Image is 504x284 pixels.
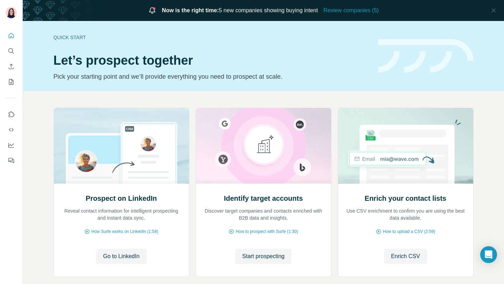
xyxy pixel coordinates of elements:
span: How to upload a CSV (2:59) [383,228,435,235]
img: Prospect on LinkedIn [54,108,189,184]
button: Enrich CSV [6,60,17,73]
button: Use Surfe on LinkedIn [6,108,17,121]
button: Use Surfe API [6,123,17,136]
p: Reveal contact information for intelligent prospecting and instant data sync. [61,207,182,221]
h2: Enrich your contact lists [365,193,446,203]
button: My lists [6,76,17,88]
button: Go to LinkedIn [96,249,146,264]
button: Review companies (5) [323,6,379,15]
h1: Let’s prospect together [54,54,370,68]
img: Identify target accounts [196,108,331,184]
button: Start prospecting [235,249,292,264]
button: Quick start [6,29,17,42]
img: banner [378,39,474,73]
button: Search [6,45,17,57]
span: How Surfe works on LinkedIn (1:58) [91,228,158,235]
div: Open Intercom Messenger [480,246,497,263]
p: Pick your starting point and we’ll provide everything you need to prospect at scale. [54,72,370,81]
button: Dashboard [6,139,17,151]
img: Enrich your contact lists [338,108,474,184]
div: Quick start [54,34,370,41]
h2: Identify target accounts [224,193,303,203]
p: Use CSV enrichment to confirm you are using the best data available. [345,207,466,221]
span: Start prospecting [242,252,285,261]
h2: Prospect on LinkedIn [86,193,157,203]
p: Discover target companies and contacts enriched with B2B data and insights. [203,207,324,221]
span: How to prospect with Surfe (1:30) [236,228,298,235]
button: Enrich CSV [384,249,427,264]
span: Enrich CSV [391,252,420,261]
span: 5 new companies showing buying intent [162,6,318,15]
img: Avatar [6,7,17,18]
button: Feedback [6,154,17,167]
span: Go to LinkedIn [103,252,139,261]
span: Now is the right time: [162,7,219,13]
